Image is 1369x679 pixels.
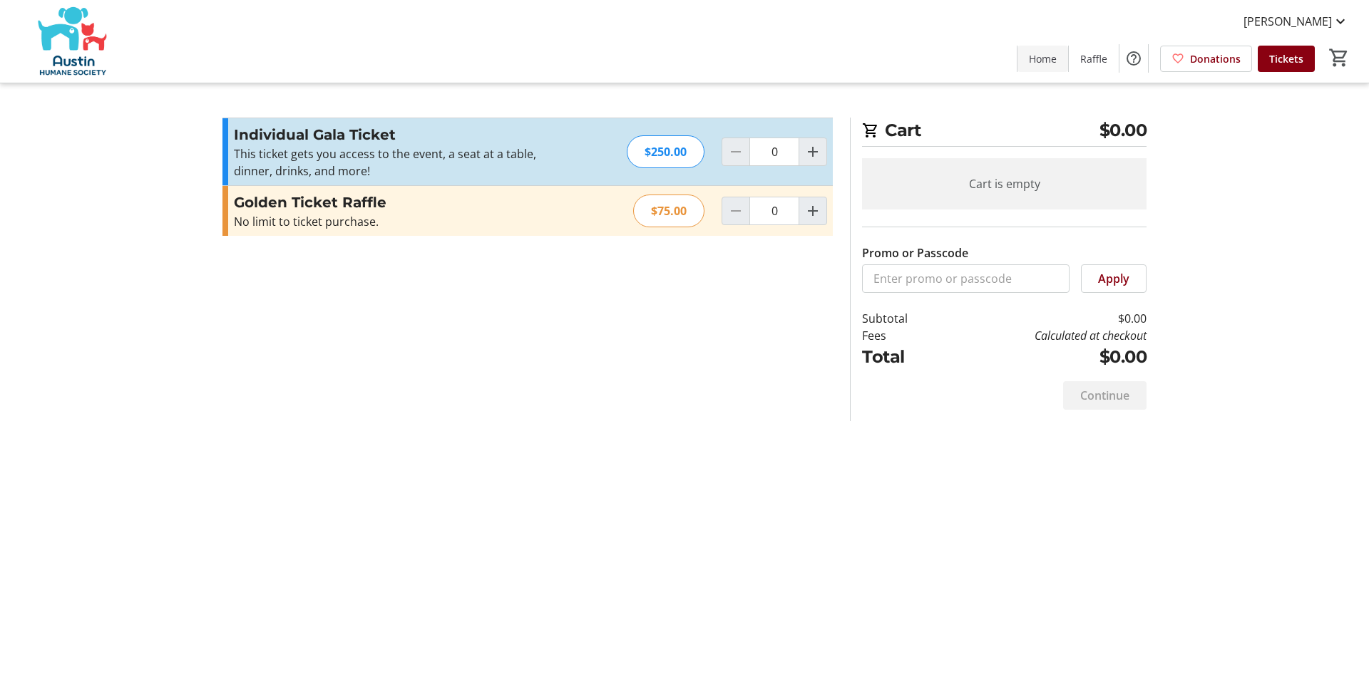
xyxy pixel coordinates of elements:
input: Individual Gala Ticket Quantity [749,138,799,166]
td: Calculated at checkout [945,327,1147,344]
span: Tickets [1269,51,1303,66]
input: Golden Ticket Raffle Quantity [749,197,799,225]
h3: Individual Gala Ticket [234,124,545,145]
a: Raffle [1069,46,1119,72]
p: This ticket gets you access to the event, a seat at a table, dinner, drinks, and more! [234,145,545,180]
a: Tickets [1258,46,1315,72]
td: Fees [862,327,945,344]
button: Help [1119,44,1148,73]
div: $75.00 [633,195,704,227]
label: Promo or Passcode [862,244,968,261]
span: Home [1029,51,1057,66]
a: Home [1017,46,1068,72]
td: Subtotal [862,310,945,327]
button: [PERSON_NAME] [1232,10,1360,33]
input: Enter promo or passcode [862,264,1070,293]
button: Increment by one [799,197,826,224]
div: No limit to ticket purchase. [234,213,545,230]
button: Increment by one [799,138,826,165]
img: Austin Humane Society's Logo [9,6,135,77]
span: Apply [1098,270,1129,287]
h2: Cart [862,118,1147,147]
span: [PERSON_NAME] [1244,13,1332,30]
div: $250.00 [627,135,704,168]
button: Apply [1081,264,1147,293]
a: Donations [1160,46,1252,72]
h3: Golden Ticket Raffle [234,192,545,213]
div: Cart is empty [862,158,1147,209]
td: $0.00 [945,310,1147,327]
span: Donations [1190,51,1241,66]
button: Cart [1326,45,1352,71]
td: Total [862,344,945,370]
span: Raffle [1080,51,1107,66]
td: $0.00 [945,344,1147,370]
span: $0.00 [1099,118,1147,143]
